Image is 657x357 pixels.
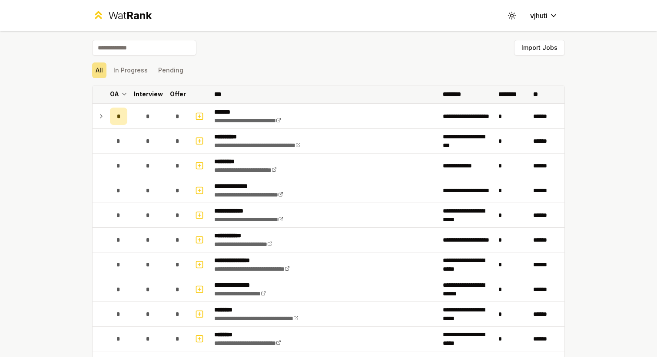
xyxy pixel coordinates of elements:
button: Import Jobs [514,40,565,56]
p: Interview [134,90,163,98]
button: In Progress [110,62,151,78]
span: Rank [126,9,152,22]
div: Wat [108,9,152,23]
span: vjhuti [530,10,547,21]
p: Offer [170,90,186,98]
button: All [92,62,106,78]
a: WatRank [92,9,152,23]
button: vjhuti [523,8,565,23]
button: Pending [155,62,187,78]
p: OA [110,90,119,98]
